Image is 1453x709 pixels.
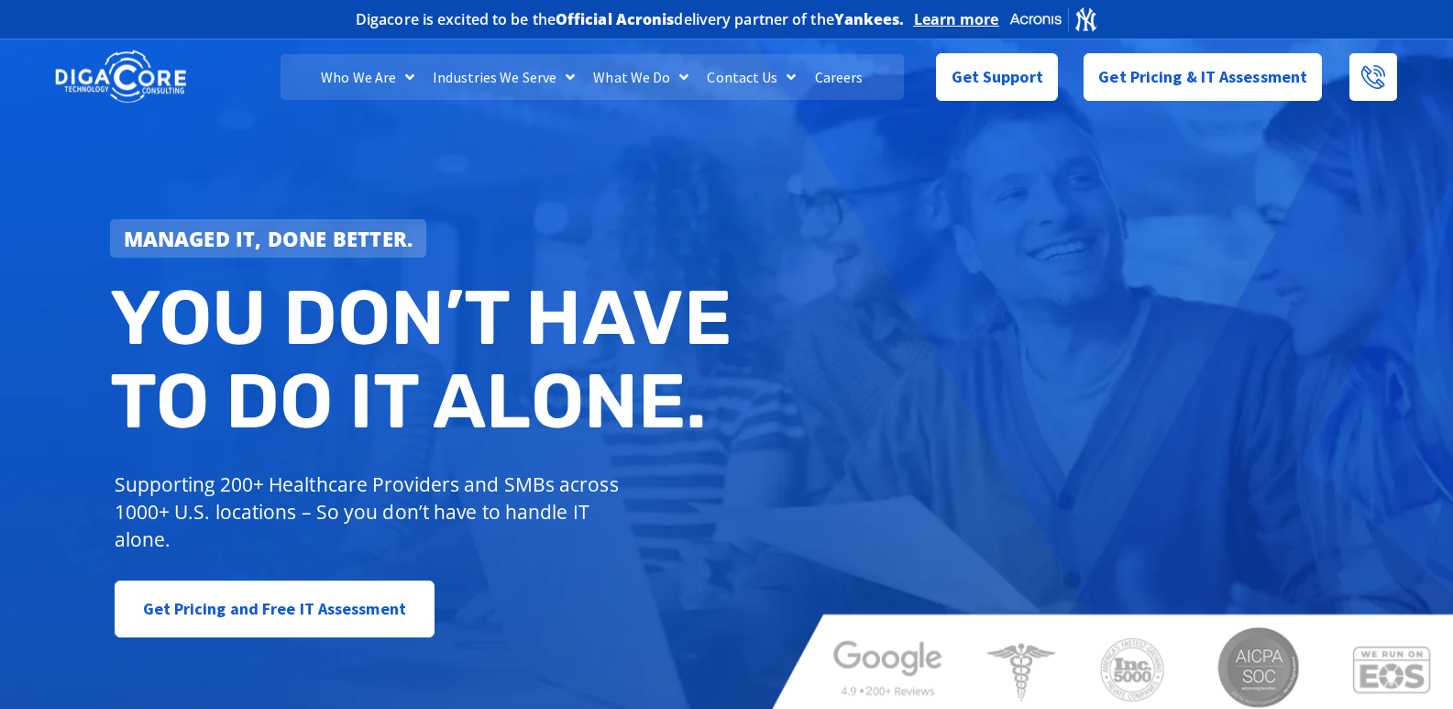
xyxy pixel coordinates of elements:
a: Careers [806,54,873,100]
span: Get Pricing & IT Assessment [1098,59,1307,95]
a: Get Pricing & IT Assessment [1084,53,1322,101]
a: Managed IT, done better. [110,219,427,258]
a: Who We Are [312,54,424,100]
a: Contact Us [698,54,805,100]
img: DigaCore Technology Consulting [55,49,186,105]
a: Get Support [936,53,1058,101]
a: Get Pricing and Free IT Assessment [115,581,435,637]
nav: Menu [281,54,904,100]
p: Supporting 200+ Healthcare Providers and SMBs across 1000+ U.S. locations – So you don’t have to ... [115,471,627,553]
h2: Digacore is excited to be the delivery partner of the [356,12,905,27]
a: Learn more [914,10,999,28]
b: Yankees. [834,9,905,29]
b: Official Acronis [556,9,675,29]
a: What We Do [584,54,698,100]
strong: Managed IT, done better. [124,225,413,252]
img: Acronis [1008,6,1098,32]
a: Industries We Serve [424,54,584,100]
span: Get Support [952,59,1043,95]
span: Get Pricing and Free IT Assessment [143,591,406,627]
h2: You don’t have to do IT alone. [110,276,741,444]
